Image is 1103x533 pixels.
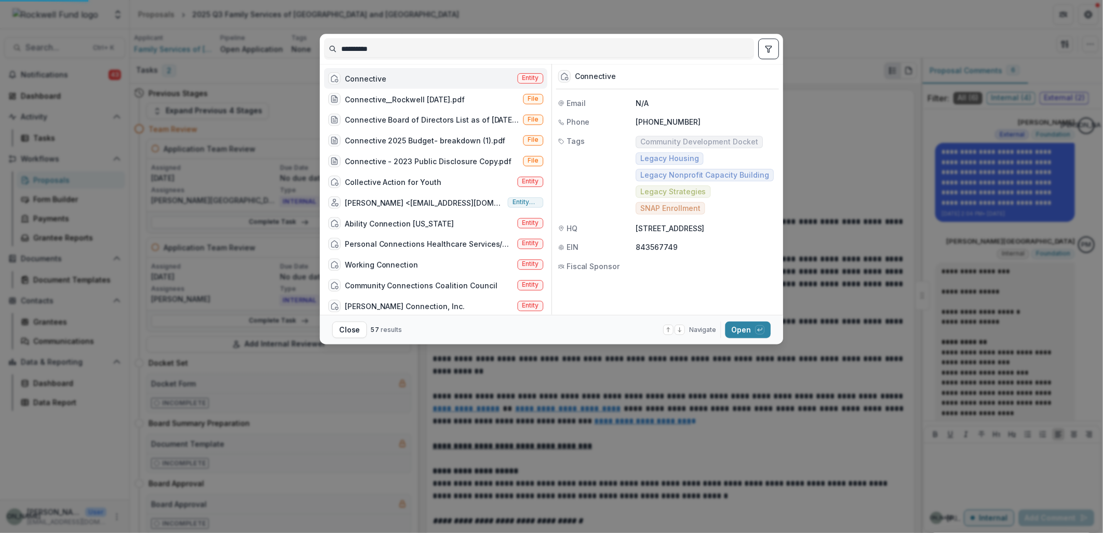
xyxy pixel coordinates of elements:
span: Entity user [513,198,539,206]
span: Entity [522,178,539,185]
div: Connective [345,73,386,84]
div: Connective - 2023 Public Disclosure Copy.pdf [345,156,512,167]
span: 57 [371,326,379,334]
span: Legacy Strategies [640,188,706,196]
span: Email [567,98,586,109]
div: Connective Board of Directors List as of [DATE].pdf [345,114,519,125]
span: results [381,326,402,334]
div: Community Connections Coalition Council [345,280,497,291]
span: Entity [522,219,539,226]
button: Open [725,322,771,338]
span: Entity [522,240,539,247]
p: [PHONE_NUMBER] [636,117,777,128]
span: HQ [567,223,577,234]
span: Phone [567,117,590,128]
span: Community Development Docket [640,138,758,146]
span: Fiscal Sponsor [567,261,620,272]
span: Entity [522,282,539,289]
span: Legacy Nonprofit Capacity Building [640,171,769,180]
div: Collective Action for Youth [345,177,441,188]
p: 843567749 [636,242,777,253]
span: Entity [522,74,539,82]
span: File [528,95,539,102]
span: Navigate [689,325,717,335]
span: SNAP Enrollment [640,204,701,212]
div: Connective 2025 Budget- breakdown (1).pdf [345,135,506,146]
div: [PERSON_NAME] Connection, Inc. [345,301,465,312]
button: toggle filters [758,38,779,59]
span: Tags [567,136,585,146]
div: Connective__Rockwell [DATE].pdf [345,94,465,104]
p: N/A [636,98,777,109]
div: Working Connection [345,259,418,270]
div: Personal Connections Healthcare Services/HIV Programs, Inc. [345,238,514,249]
span: EIN [567,242,579,253]
span: Entity [522,261,539,268]
p: [STREET_ADDRESS] [636,223,777,234]
span: Legacy Housing [640,154,699,163]
div: Ability Connection [US_STATE] [345,218,454,229]
span: Entity [522,302,539,309]
span: File [528,116,539,123]
div: Connective [575,72,616,81]
div: [PERSON_NAME] <[EMAIL_ADDRESS][DOMAIN_NAME]> [345,197,504,208]
span: File [528,157,539,165]
span: File [528,137,539,144]
button: Close [332,322,367,338]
